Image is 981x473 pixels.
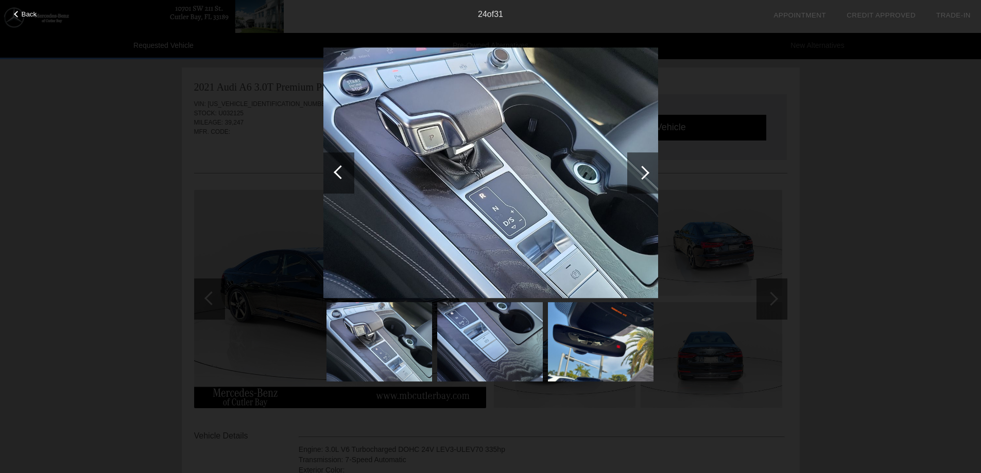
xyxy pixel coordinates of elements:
[22,10,37,18] span: Back
[548,302,653,381] img: 8143a15a86f9a1c3ac09d4cb7eba1d33.jpg
[494,10,503,19] span: 31
[323,47,658,299] img: 5ae859a29ffefecb1117e215fbf0155d.jpg
[437,302,543,381] img: f85ddf8e13e76acfdaaaa31a7396d493.jpg
[478,10,487,19] span: 24
[936,11,971,19] a: Trade-In
[847,11,916,19] a: Credit Approved
[773,11,826,19] a: Appointment
[326,302,432,381] img: 5ae859a29ffefecb1117e215fbf0155d.jpg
